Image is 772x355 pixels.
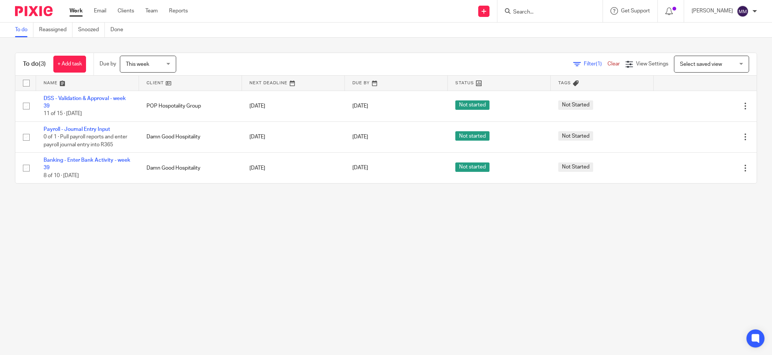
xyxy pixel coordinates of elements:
td: [DATE] [242,153,345,184]
a: Email [94,7,106,15]
a: Team [145,7,158,15]
a: Snoozed [78,23,105,37]
a: Banking - Enter Bank Activity - week 39 [44,158,130,170]
span: Not Started [558,131,593,141]
td: POP Hospotality Group [139,91,242,121]
span: (1) [596,61,602,67]
span: This week [126,62,149,67]
a: DSS - Validation & Approval - week 39 [44,96,126,109]
a: Payroll - Journal Entry Input [44,127,110,132]
a: Reports [169,7,188,15]
td: Damn Good Hospitality [139,153,242,184]
span: Tags [558,81,571,85]
span: Get Support [621,8,650,14]
a: + Add task [53,56,86,73]
span: [DATE] [352,134,368,140]
span: 0 of 1 · Pull payroll reports and enter payroll journal entry into R365 [44,134,127,147]
span: [DATE] [352,103,368,109]
a: Reassigned [39,23,73,37]
span: Not started [455,131,489,141]
span: Not started [455,100,489,110]
span: Not Started [558,162,593,172]
a: Clients [118,7,134,15]
td: [DATE] [242,121,345,152]
span: 8 of 10 · [DATE] [44,173,79,178]
span: Select saved view [680,62,722,67]
span: [DATE] [352,165,368,171]
span: View Settings [636,61,668,67]
td: [DATE] [242,91,345,121]
a: Done [110,23,129,37]
img: Pixie [15,6,53,16]
p: Due by [100,60,116,68]
span: Filter [584,61,607,67]
input: Search [512,9,580,16]
a: To do [15,23,33,37]
span: Not started [455,162,489,172]
h1: To do [23,60,46,68]
span: (3) [39,61,46,67]
span: 11 of 15 · [DATE] [44,111,82,116]
img: svg%3E [737,5,749,17]
p: [PERSON_NAME] [692,7,733,15]
a: Work [69,7,83,15]
td: Damn Good Hospitality [139,121,242,152]
span: Not Started [558,100,593,110]
a: Clear [607,61,620,67]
